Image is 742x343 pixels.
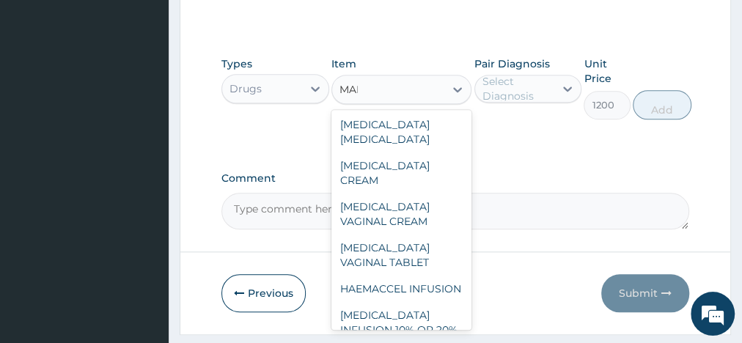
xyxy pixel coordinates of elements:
[7,206,279,257] textarea: Type your message and hit 'Enter'
[240,7,276,43] div: Minimize live chat window
[331,111,471,152] div: [MEDICAL_DATA] [MEDICAL_DATA]
[76,82,246,101] div: Chat with us now
[27,73,59,110] img: d_794563401_company_1708531726252_794563401
[331,302,471,343] div: [MEDICAL_DATA] INFUSION 10% OR 20%
[331,152,471,193] div: [MEDICAL_DATA] CREAM
[633,90,691,119] button: Add
[221,274,306,312] button: Previous
[584,56,631,86] label: Unit Price
[85,87,202,235] span: We're online!
[474,56,550,71] label: Pair Diagnosis
[221,172,689,185] label: Comment
[601,274,689,312] button: Submit
[221,58,252,70] label: Types
[331,235,471,276] div: [MEDICAL_DATA] VAGINAL TABLET
[331,193,471,235] div: [MEDICAL_DATA] VAGINAL CREAM
[482,74,554,103] div: Select Diagnosis
[331,276,471,302] div: HAEMACCEL INFUSION
[331,56,356,71] label: Item
[229,81,262,96] div: Drugs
